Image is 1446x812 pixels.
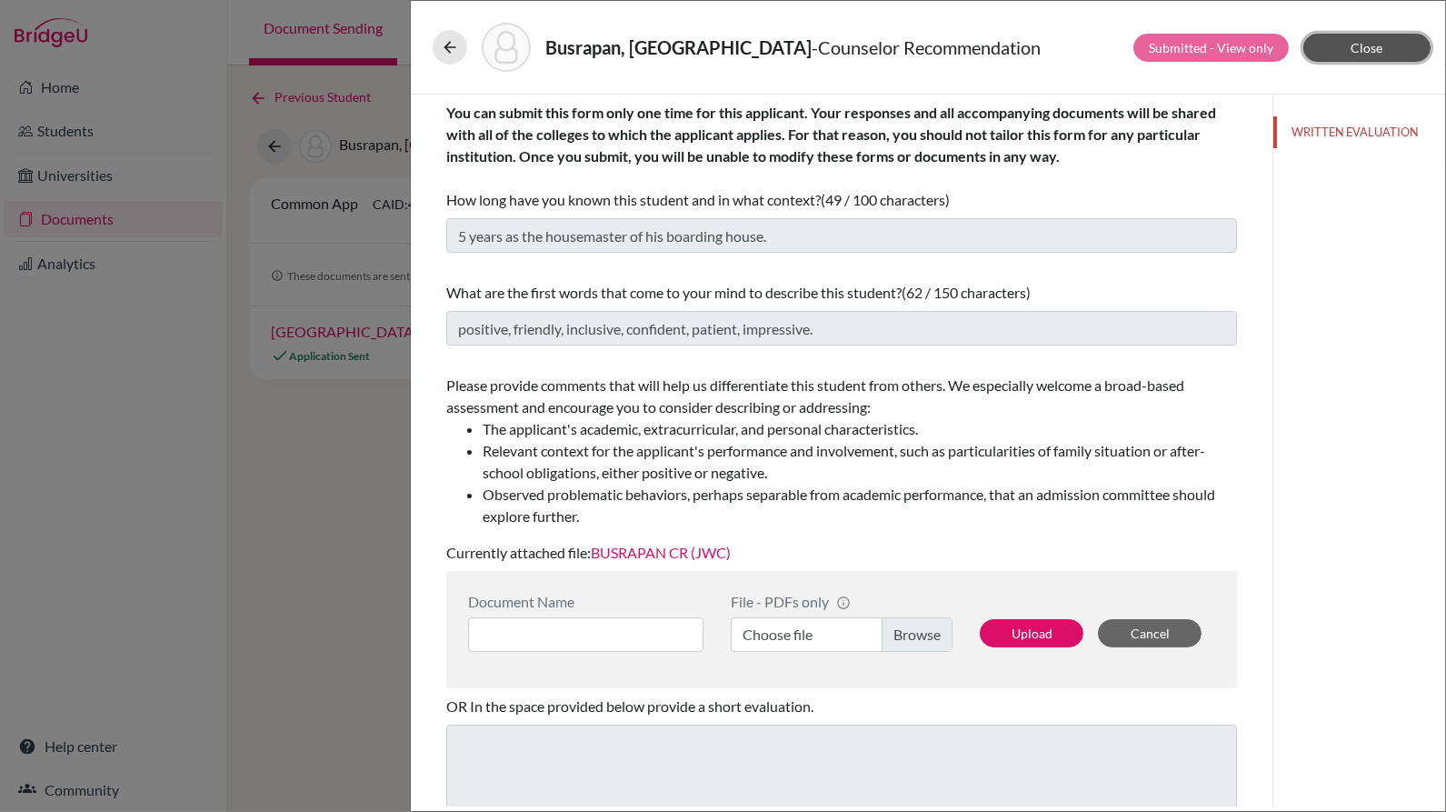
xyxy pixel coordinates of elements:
button: Upload [980,619,1083,647]
strong: Busrapan, [GEOGRAPHIC_DATA] [545,36,812,58]
li: Observed problematic behaviors, perhaps separable from academic performance, that an admission co... [483,484,1237,527]
span: Please provide comments that will help us differentiate this student from others. We especially w... [446,376,1237,527]
span: OR In the space provided below provide a short evaluation. [446,697,813,715]
span: (49 / 100 characters) [821,191,950,208]
a: BUSRAPAN CR (JWC) [591,544,731,561]
li: The applicant's academic, extracurricular, and personal characteristics. [483,418,1237,440]
span: info [836,596,851,610]
span: - Counselor Recommendation [812,36,1041,58]
div: Document Name [468,593,703,610]
li: Relevant context for the applicant's performance and involvement, such as particularities of fami... [483,440,1237,484]
button: Cancel [1098,619,1202,647]
div: File - PDFs only [731,593,952,610]
span: (62 / 150 characters) [902,284,1031,301]
b: You can submit this form only one time for this applicant. Your responses and all accompanying do... [446,104,1216,165]
label: Choose file [731,617,952,652]
span: What are the first words that come to your mind to describe this student? [446,284,902,301]
span: How long have you known this student and in what context? [446,104,1216,208]
button: WRITTEN EVALUATION [1273,116,1445,148]
div: Currently attached file: [446,367,1237,571]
